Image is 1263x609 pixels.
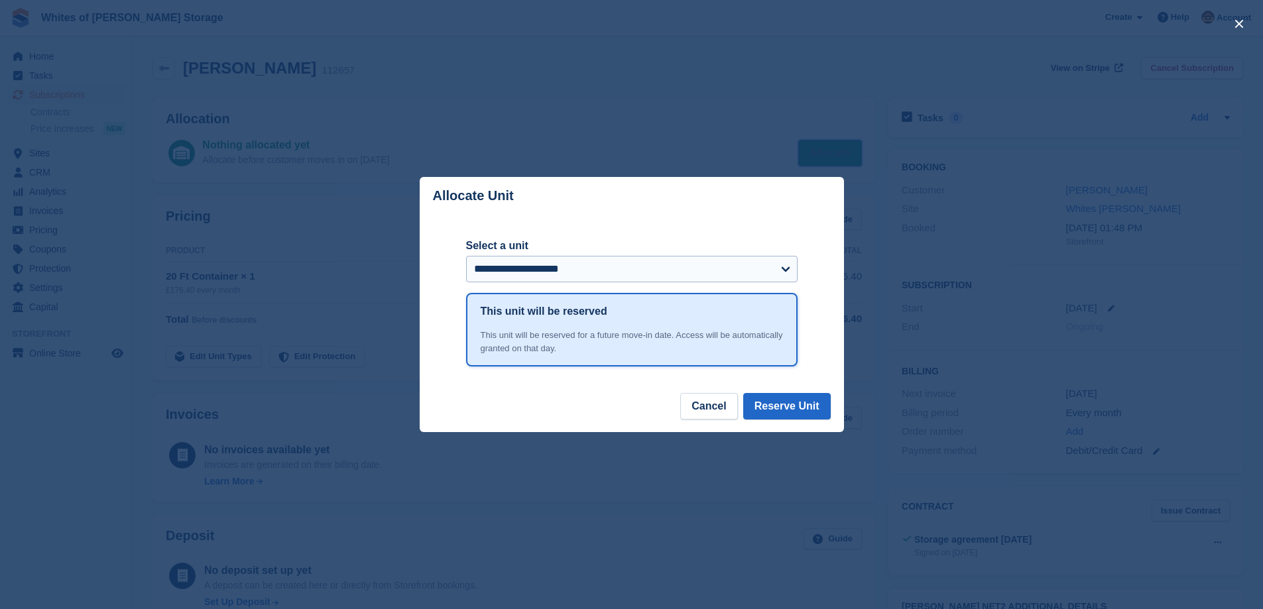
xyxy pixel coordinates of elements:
[481,329,783,355] div: This unit will be reserved for a future move-in date. Access will be automatically granted on tha...
[481,304,607,319] h1: This unit will be reserved
[680,393,737,419] button: Cancel
[743,393,831,419] button: Reserve Unit
[466,238,798,254] label: Select a unit
[1229,13,1250,34] button: close
[433,188,514,203] p: Allocate Unit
